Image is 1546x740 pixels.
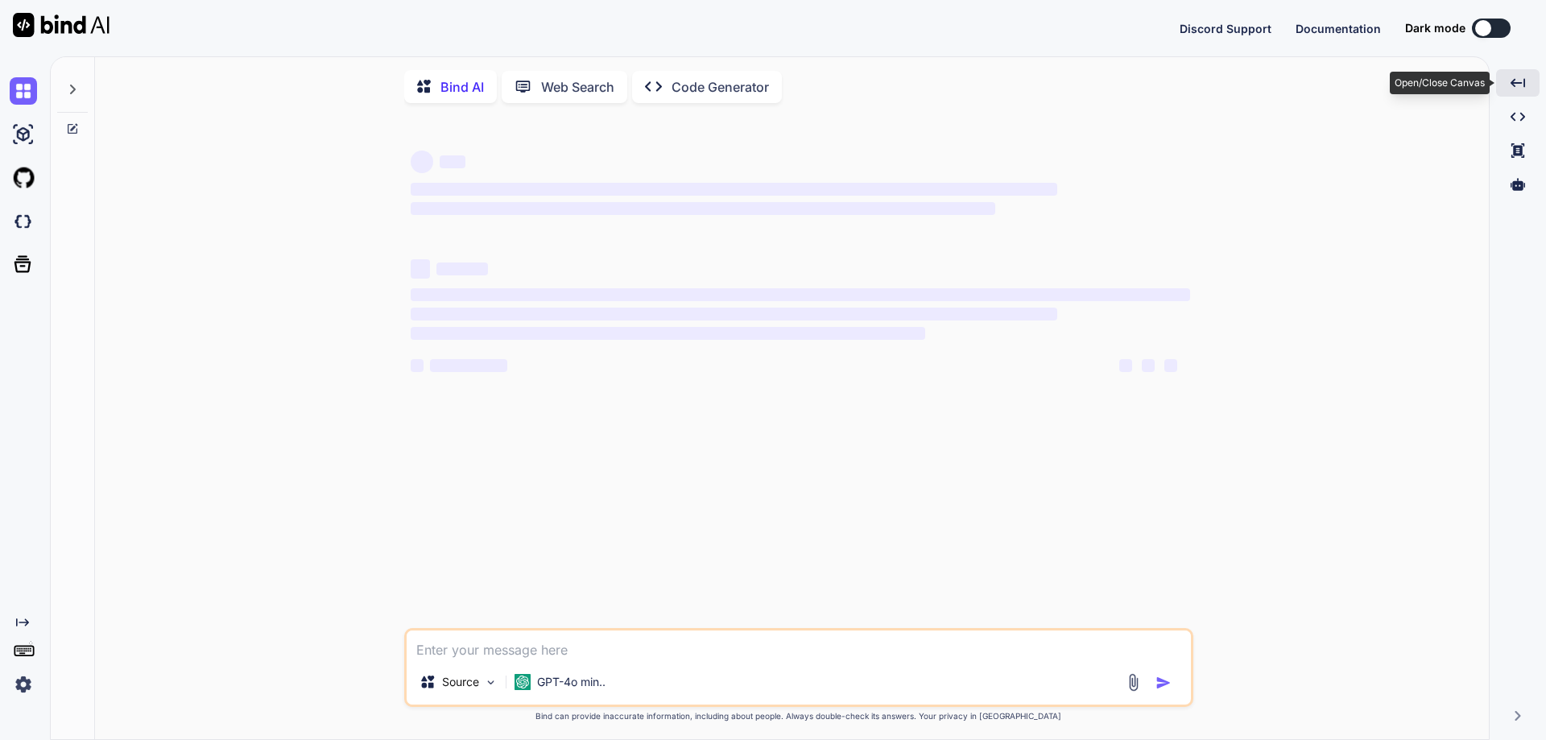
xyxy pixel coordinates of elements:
[1155,675,1172,691] img: icon
[1119,359,1132,372] span: ‌
[1164,359,1177,372] span: ‌
[1124,673,1143,692] img: attachment
[411,183,1057,196] span: ‌
[10,164,37,192] img: githubLight
[411,359,424,372] span: ‌
[411,288,1190,301] span: ‌
[1390,72,1490,94] div: Open/Close Canvas
[672,77,769,97] p: Code Generator
[1142,359,1155,372] span: ‌
[436,263,488,275] span: ‌
[411,308,1057,320] span: ‌
[1296,22,1381,35] span: Documentation
[10,671,37,698] img: settings
[404,710,1193,722] p: Bind can provide inaccurate information, including about people. Always double-check its answers....
[541,77,614,97] p: Web Search
[1180,20,1271,37] button: Discord Support
[411,202,995,215] span: ‌
[1296,20,1381,37] button: Documentation
[515,674,531,690] img: GPT-4o mini
[537,674,606,690] p: GPT-4o min..
[411,259,430,279] span: ‌
[440,155,465,168] span: ‌
[1180,22,1271,35] span: Discord Support
[13,13,110,37] img: Bind AI
[484,676,498,689] img: Pick Models
[1405,20,1465,36] span: Dark mode
[430,359,507,372] span: ‌
[440,77,484,97] p: Bind AI
[10,121,37,148] img: ai-studio
[411,151,433,173] span: ‌
[10,208,37,235] img: darkCloudIdeIcon
[442,674,479,690] p: Source
[10,77,37,105] img: chat
[411,327,925,340] span: ‌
